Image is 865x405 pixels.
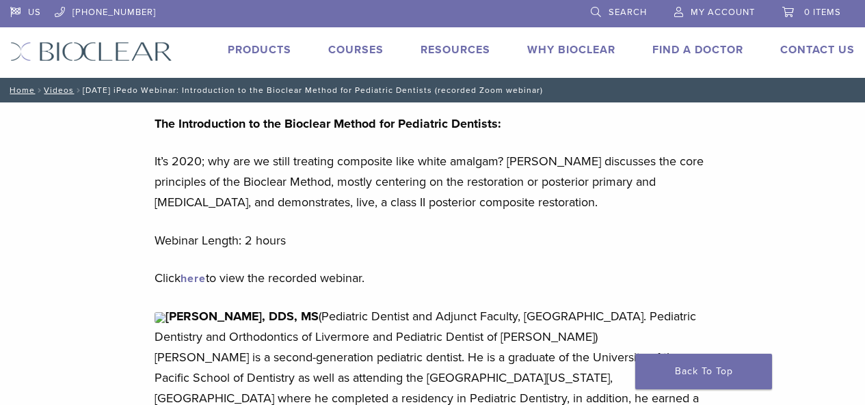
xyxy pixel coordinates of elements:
p: Click to view the recorded webinar. [155,268,710,288]
a: Contact Us [780,43,855,57]
a: Why Bioclear [527,43,615,57]
a: Resources [421,43,490,57]
span: Search [609,7,647,18]
p: Webinar Length: 2 hours [155,230,710,251]
span: / [35,87,44,94]
p: It’s 2020; why are we still treating composite like white amalgam? [PERSON_NAME] discusses the co... [155,151,710,212]
a: here [181,272,206,285]
img: 0 [155,312,165,323]
a: Courses [328,43,384,57]
span: 0 items [804,7,841,18]
img: Bioclear [10,42,172,61]
b: [PERSON_NAME], DDS, MS [165,309,319,324]
span: My Account [691,7,755,18]
a: Find A Doctor [652,43,743,57]
a: Home [5,85,35,95]
a: Back To Top [635,354,772,389]
span: / [74,87,83,94]
strong: The Introduction to the Bioclear Method for Pediatric Dentists: [155,116,501,131]
a: Products [228,43,291,57]
a: Videos [44,85,74,95]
